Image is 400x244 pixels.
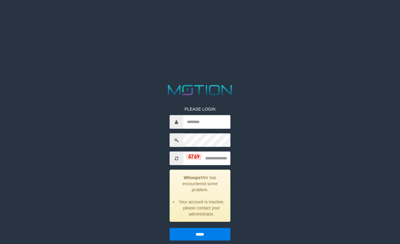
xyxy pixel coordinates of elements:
img: captcha [186,153,202,159]
img: MOTION_logo.png [165,83,235,97]
li: Your account is inactive, please contact your administrator. [178,199,225,217]
p: PLEASE LOGIN [170,106,230,112]
strong: Whoops! [184,175,202,180]
div: We has encountered some problem. [170,170,230,222]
